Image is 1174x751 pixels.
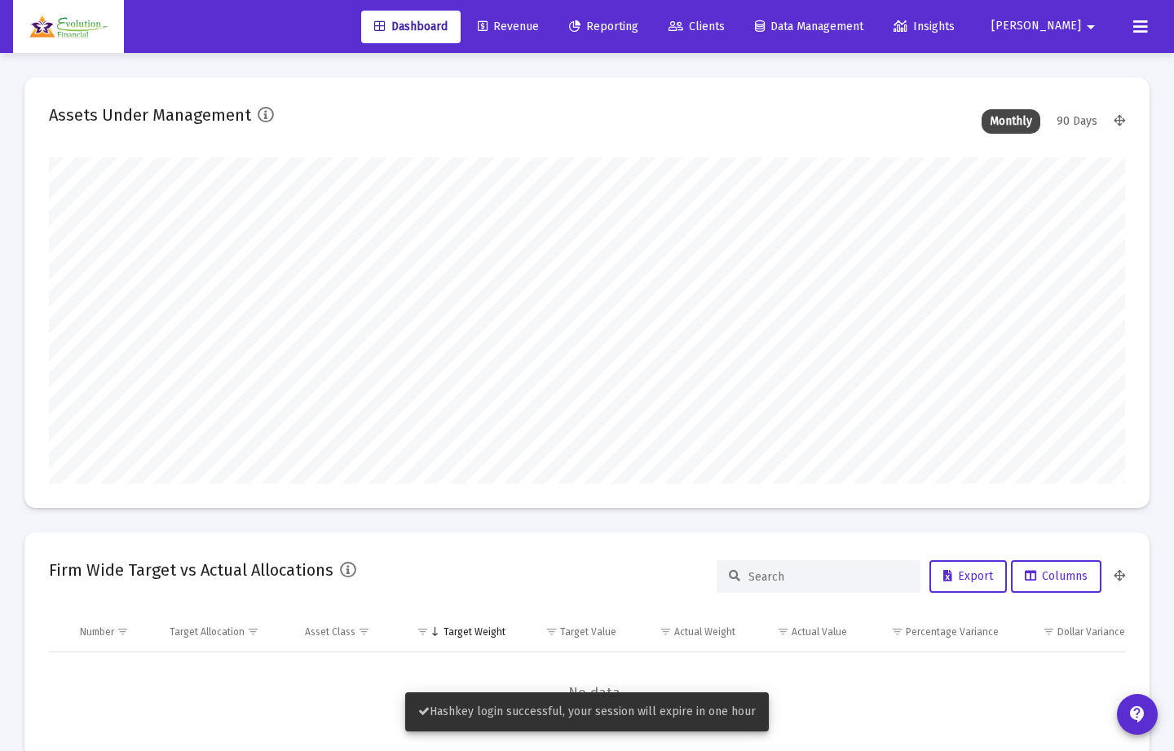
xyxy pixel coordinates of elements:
[674,625,735,638] div: Actual Weight
[25,11,112,43] img: Dashboard
[660,625,672,638] span: Show filter options for column 'Actual Weight'
[943,569,993,583] span: Export
[444,625,505,638] div: Target Weight
[1011,560,1101,593] button: Columns
[117,625,129,638] span: Show filter options for column 'Number'
[1128,705,1147,724] mat-icon: contact_support
[891,625,903,638] span: Show filter options for column 'Percentage Variance'
[628,612,747,652] td: Column Actual Weight
[170,625,245,638] div: Target Allocation
[478,20,539,33] span: Revenue
[655,11,738,43] a: Clients
[247,625,259,638] span: Show filter options for column 'Target Allocation'
[418,705,756,718] span: Hashkey login successful, your session will expire in one hour
[398,612,516,652] td: Column Target Weight
[545,625,558,638] span: Show filter options for column 'Target Value'
[982,109,1040,134] div: Monthly
[1048,109,1106,134] div: 90 Days
[880,11,968,43] a: Insights
[305,625,355,638] div: Asset Class
[465,11,552,43] a: Revenue
[755,20,863,33] span: Data Management
[80,625,114,638] div: Number
[49,102,251,128] h2: Assets Under Management
[748,570,908,584] input: Search
[742,11,876,43] a: Data Management
[777,625,789,638] span: Show filter options for column 'Actual Value'
[1057,625,1125,638] div: Dollar Variance
[669,20,725,33] span: Clients
[158,612,293,652] td: Column Target Allocation
[517,612,628,652] td: Column Target Value
[560,625,616,638] div: Target Value
[374,20,448,33] span: Dashboard
[358,625,370,638] span: Show filter options for column 'Asset Class'
[49,612,1125,734] div: Data grid
[972,10,1120,42] button: [PERSON_NAME]
[1081,11,1101,43] mat-icon: arrow_drop_down
[1010,612,1140,652] td: Column Dollar Variance
[1025,569,1088,583] span: Columns
[894,20,955,33] span: Insights
[792,625,847,638] div: Actual Value
[556,11,651,43] a: Reporting
[858,612,1010,652] td: Column Percentage Variance
[68,612,158,652] td: Column Number
[991,20,1081,33] span: [PERSON_NAME]
[293,612,399,652] td: Column Asset Class
[417,625,429,638] span: Show filter options for column 'Target Weight'
[569,20,638,33] span: Reporting
[49,557,333,583] h2: Firm Wide Target vs Actual Allocations
[361,11,461,43] a: Dashboard
[929,560,1007,593] button: Export
[1043,625,1055,638] span: Show filter options for column 'Dollar Variance'
[747,612,858,652] td: Column Actual Value
[906,625,999,638] div: Percentage Variance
